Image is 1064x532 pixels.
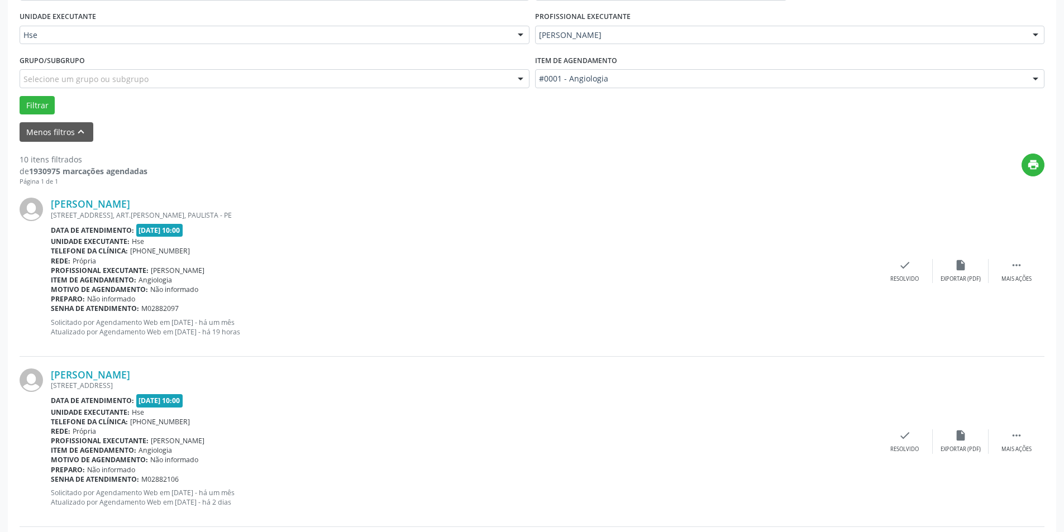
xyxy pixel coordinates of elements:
[890,445,919,453] div: Resolvido
[20,8,96,26] label: UNIDADE EXECUTANTE
[1001,445,1032,453] div: Mais ações
[51,304,139,313] b: Senha de atendimento:
[899,429,911,442] i: check
[1001,275,1032,283] div: Mais ações
[51,318,877,337] p: Solicitado por Agendamento Web em [DATE] - há um mês Atualizado por Agendamento Web em [DATE] - h...
[151,266,204,275] span: [PERSON_NAME]
[539,30,1022,41] span: [PERSON_NAME]
[1010,429,1023,442] i: 
[1022,154,1044,176] button: print
[51,237,130,246] b: Unidade executante:
[941,275,981,283] div: Exportar (PDF)
[20,52,85,69] label: Grupo/Subgrupo
[51,465,85,475] b: Preparo:
[150,455,198,464] span: Não informado
[136,394,183,407] span: [DATE] 10:00
[20,154,147,165] div: 10 itens filtrados
[139,445,172,455] span: Angiologia
[51,368,130,381] a: [PERSON_NAME]
[955,429,967,442] i: insert_drive_file
[20,122,93,142] button: Menos filtroskeyboard_arrow_up
[51,455,148,464] b: Motivo de agendamento:
[51,266,149,275] b: Profissional executante:
[51,294,85,304] b: Preparo:
[130,417,190,426] span: [PHONE_NUMBER]
[51,285,148,294] b: Motivo de agendamento:
[23,73,149,85] span: Selecione um grupo ou subgrupo
[899,259,911,271] i: check
[73,426,96,436] span: Própria
[535,52,617,69] label: Item de agendamento
[51,256,70,266] b: Rede:
[20,177,147,186] div: Página 1 de 1
[141,304,179,313] span: M02882097
[151,436,204,445] span: [PERSON_NAME]
[20,96,55,115] button: Filtrar
[51,381,877,390] div: [STREET_ADDRESS]
[75,126,87,138] i: keyboard_arrow_up
[51,426,70,436] b: Rede:
[890,275,919,283] div: Resolvido
[51,275,136,285] b: Item de agendamento:
[150,285,198,294] span: Não informado
[51,445,136,455] b: Item de agendamento:
[51,475,139,484] b: Senha de atendimento:
[139,275,172,285] span: Angiologia
[1027,159,1039,171] i: print
[29,166,147,176] strong: 1930975 marcações agendadas
[941,445,981,453] div: Exportar (PDF)
[51,396,134,405] b: Data de atendimento:
[51,408,130,417] b: Unidade executante:
[136,224,183,237] span: [DATE] 10:00
[535,8,631,26] label: PROFISSIONAL EXECUTANTE
[51,226,134,235] b: Data de atendimento:
[87,294,135,304] span: Não informado
[51,436,149,445] b: Profissional executante:
[73,256,96,266] span: Própria
[20,165,147,177] div: de
[87,465,135,475] span: Não informado
[955,259,967,271] i: insert_drive_file
[51,417,128,426] b: Telefone da clínica:
[51,210,877,220] div: [STREET_ADDRESS], ART.[PERSON_NAME], PAULISTA - PE
[539,73,1022,84] span: #0001 - Angiologia
[1010,259,1023,271] i: 
[20,368,43,392] img: img
[132,408,144,417] span: Hse
[141,475,179,484] span: M02882106
[132,237,144,246] span: Hse
[23,30,507,41] span: Hse
[51,246,128,256] b: Telefone da clínica:
[20,198,43,221] img: img
[130,246,190,256] span: [PHONE_NUMBER]
[51,198,130,210] a: [PERSON_NAME]
[51,488,877,507] p: Solicitado por Agendamento Web em [DATE] - há um mês Atualizado por Agendamento Web em [DATE] - h...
